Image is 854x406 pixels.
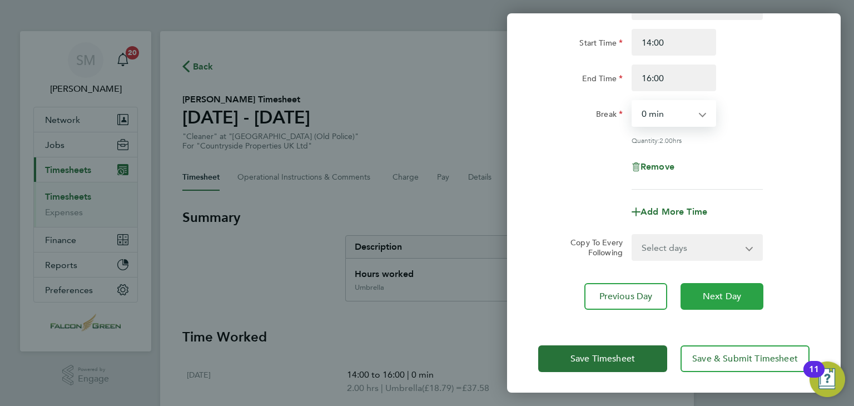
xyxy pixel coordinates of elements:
[632,207,707,216] button: Add More Time
[584,283,667,310] button: Previous Day
[599,291,653,302] span: Previous Day
[562,237,623,258] label: Copy To Every Following
[681,345,810,372] button: Save & Submit Timesheet
[703,291,741,302] span: Next Day
[810,362,845,397] button: Open Resource Center, 11 new notifications
[570,353,635,364] span: Save Timesheet
[640,161,674,172] span: Remove
[692,353,798,364] span: Save & Submit Timesheet
[632,29,716,56] input: E.g. 08:00
[538,345,667,372] button: Save Timesheet
[640,206,707,217] span: Add More Time
[809,369,819,384] div: 11
[659,136,673,145] span: 2.00
[632,162,674,171] button: Remove
[681,283,763,310] button: Next Day
[579,38,623,51] label: Start Time
[596,109,623,122] label: Break
[632,136,763,145] div: Quantity: hrs
[582,73,623,87] label: End Time
[632,65,716,91] input: E.g. 18:00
